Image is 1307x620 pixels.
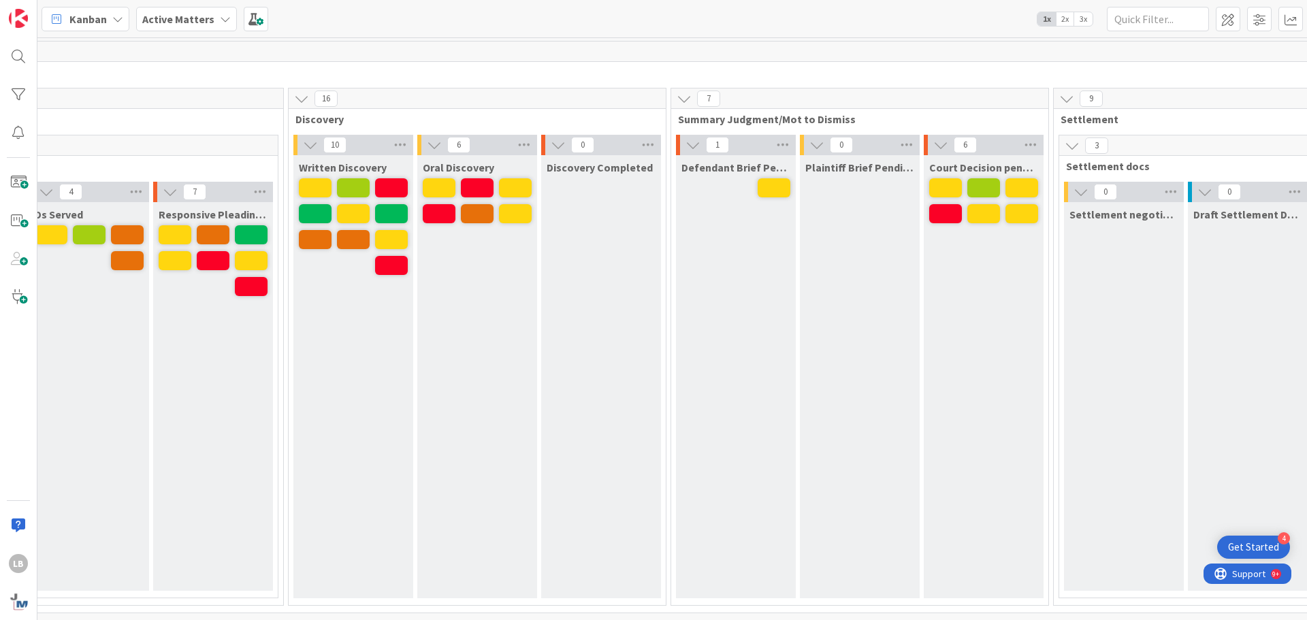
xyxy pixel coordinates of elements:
span: 2x [1056,12,1074,26]
span: 1 [706,137,729,153]
span: 9 [1080,91,1103,107]
div: LB [9,554,28,573]
span: Written Discovery [299,161,387,174]
span: Summary Judgment/Mot to Dismiss [678,112,1031,126]
img: avatar [9,592,28,611]
span: Oral Discovery [423,161,494,174]
span: 4 [59,184,82,200]
span: 6 [447,137,470,153]
span: Support [29,2,62,18]
div: Get Started [1228,540,1279,554]
span: 0 [1218,184,1241,200]
span: 7 [697,91,720,107]
span: 0 [1094,184,1117,200]
b: Active Matters [142,12,214,26]
span: 3x [1074,12,1093,26]
span: Plaintiff Brief Pending [805,161,914,174]
span: 0 [571,137,594,153]
img: Visit kanbanzone.com [9,9,28,28]
span: Defendant Brief Pending [681,161,790,174]
div: 9+ [69,5,76,16]
span: Kanban [69,11,107,27]
span: 1x [1037,12,1056,26]
span: Responsive Pleading Filed [159,208,268,221]
div: Open Get Started checklist, remaining modules: 4 [1217,536,1290,559]
span: Discovery [295,112,649,126]
span: Discovery Completed [547,161,653,174]
span: Settlement negotiations [1069,208,1178,221]
span: 16 [314,91,338,107]
span: 7 [183,184,206,200]
span: 6 [954,137,977,153]
input: Quick Filter... [1107,7,1209,31]
div: 4 [1278,532,1290,544]
span: Ds Served [35,208,83,221]
span: 0 [830,137,853,153]
span: Draft Settlement Docs [1193,208,1302,221]
span: 3 [1085,137,1108,154]
span: 10 [323,137,346,153]
span: Court Decision pending [929,161,1038,174]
